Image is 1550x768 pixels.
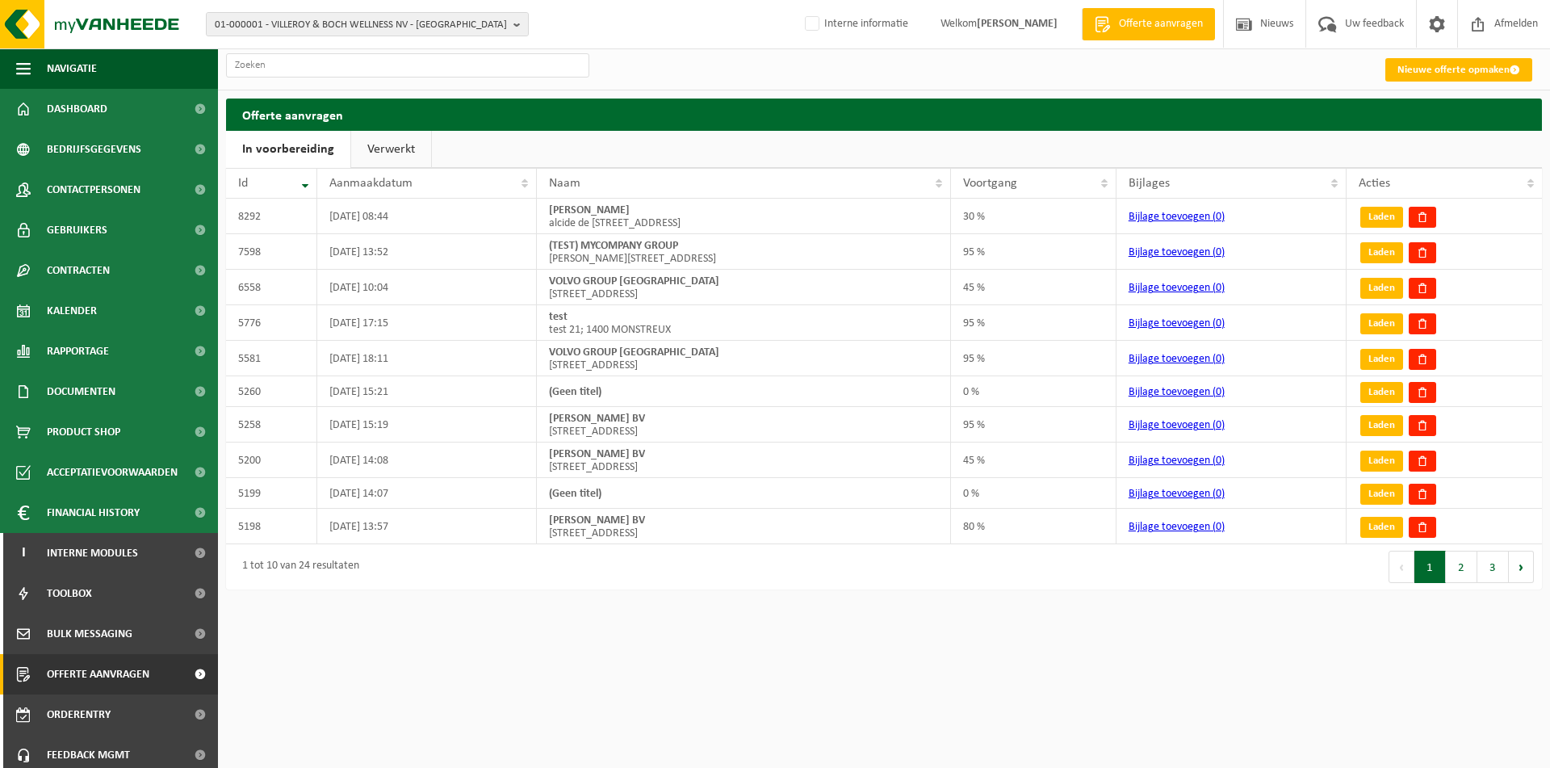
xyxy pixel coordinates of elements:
span: Financial History [47,493,140,533]
td: [DATE] 14:07 [317,478,537,509]
span: Product Shop [47,412,120,452]
td: 5200 [226,443,317,478]
a: Bijlage toevoegen (0) [1129,419,1225,431]
a: Bijlage toevoegen (0) [1129,455,1225,467]
span: 01-000001 - VILLEROY & BOCH WELLNESS NV - [GEOGRAPHIC_DATA] [215,13,507,37]
span: 0 [1216,488,1221,500]
span: Orderentry Goedkeuring [47,695,182,735]
a: In voorbereiding [226,131,350,168]
td: [STREET_ADDRESS] [537,443,951,478]
span: Contactpersonen [47,170,140,210]
a: Verwerkt [351,131,431,168]
a: Laden [1360,517,1403,538]
span: Aanmaakdatum [329,177,413,190]
span: Interne modules [47,533,138,573]
span: Navigatie [47,48,97,89]
td: [STREET_ADDRESS] [537,270,951,305]
td: 5199 [226,478,317,509]
strong: (Geen titel) [549,488,601,500]
strong: (TEST) MYCOMPANY GROUP [549,240,678,252]
span: Offerte aanvragen [1115,16,1207,32]
span: Rapportage [47,331,109,371]
a: Laden [1360,313,1403,334]
strong: (Geen titel) [549,386,601,398]
span: Contracten [47,250,110,291]
td: 95 % [951,407,1116,443]
h2: Offerte aanvragen [226,99,1542,130]
span: Documenten [47,371,115,412]
span: Kalender [47,291,97,331]
input: Zoeken [226,53,589,78]
td: 8292 [226,199,317,234]
td: 0 % [951,376,1116,407]
strong: [PERSON_NAME] [549,204,630,216]
span: 0 [1216,353,1221,365]
a: Bijlage toevoegen (0) [1129,317,1225,329]
td: [STREET_ADDRESS] [537,509,951,544]
span: 0 [1216,419,1221,431]
strong: [PERSON_NAME] BV [549,514,645,527]
span: Bijlages [1129,177,1170,190]
td: [DATE] 13:57 [317,509,537,544]
td: 0 % [951,478,1116,509]
span: Id [238,177,248,190]
td: 45 % [951,270,1116,305]
strong: [PERSON_NAME] BV [549,448,645,460]
a: Laden [1360,382,1403,403]
td: 30 % [951,199,1116,234]
a: Laden [1360,484,1403,505]
span: Acceptatievoorwaarden [47,452,178,493]
td: [DATE] 10:04 [317,270,537,305]
span: Bulk Messaging [47,614,132,654]
td: [DATE] 08:44 [317,199,537,234]
a: Laden [1360,242,1403,263]
a: Laden [1360,451,1403,472]
span: Dashboard [47,89,107,129]
button: Next [1509,551,1534,583]
div: 1 tot 10 van 24 resultaten [234,552,359,581]
span: 0 [1216,282,1221,294]
td: 7598 [226,234,317,270]
span: 0 [1216,317,1221,329]
td: [DATE] 15:19 [317,407,537,443]
span: Acties [1359,177,1390,190]
span: 0 [1216,386,1221,398]
td: [DATE] 15:21 [317,376,537,407]
td: [DATE] 13:52 [317,234,537,270]
span: Voortgang [963,177,1017,190]
td: 45 % [951,443,1116,478]
a: Laden [1360,415,1403,436]
a: Offerte aanvragen [1082,8,1215,40]
button: 3 [1477,551,1509,583]
td: 6558 [226,270,317,305]
td: [STREET_ADDRESS] [537,407,951,443]
td: 5198 [226,509,317,544]
span: 0 [1216,246,1221,258]
button: 2 [1446,551,1477,583]
a: Laden [1360,349,1403,370]
td: 95 % [951,305,1116,341]
a: Bijlage toevoegen (0) [1129,488,1225,500]
td: 95 % [951,341,1116,376]
strong: VOLVO GROUP [GEOGRAPHIC_DATA] [549,346,719,359]
a: Bijlage toevoegen (0) [1129,521,1225,533]
strong: test [549,311,568,323]
a: Bijlage toevoegen (0) [1129,282,1225,294]
span: Naam [549,177,580,190]
a: Bijlage toevoegen (0) [1129,246,1225,258]
span: 0 [1216,211,1221,223]
a: Nieuwe offerte opmaken [1385,58,1532,82]
span: Toolbox [47,573,92,614]
span: Bedrijfsgegevens [47,129,141,170]
button: 01-000001 - VILLEROY & BOCH WELLNESS NV - [GEOGRAPHIC_DATA] [206,12,529,36]
td: 80 % [951,509,1116,544]
td: [STREET_ADDRESS] [537,341,951,376]
td: 5581 [226,341,317,376]
strong: VOLVO GROUP [GEOGRAPHIC_DATA] [549,275,719,287]
span: Gebruikers [47,210,107,250]
a: Bijlage toevoegen (0) [1129,211,1225,223]
td: [PERSON_NAME][STREET_ADDRESS] [537,234,951,270]
td: [DATE] 14:08 [317,443,537,478]
td: 95 % [951,234,1116,270]
td: 5776 [226,305,317,341]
